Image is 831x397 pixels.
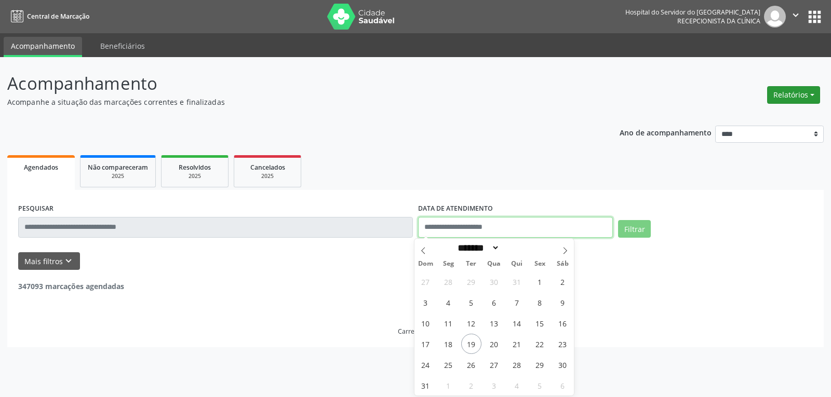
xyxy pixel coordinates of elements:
button: Filtrar [618,220,651,238]
a: Beneficiários [93,37,152,55]
span: Recepcionista da clínica [677,17,760,25]
input: Year [500,242,534,253]
span: Setembro 2, 2025 [461,375,481,395]
span: Setembro 4, 2025 [507,375,527,395]
span: Qua [482,261,505,267]
label: DATA DE ATENDIMENTO [418,201,493,217]
span: Agosto 17, 2025 [415,334,436,354]
div: 2025 [88,172,148,180]
span: Agosto 14, 2025 [507,313,527,333]
span: Agosto 26, 2025 [461,354,481,375]
span: Agosto 27, 2025 [484,354,504,375]
span: Agosto 6, 2025 [484,292,504,312]
p: Acompanhamento [7,71,579,97]
span: Resolvidos [179,163,211,172]
span: Agosto 18, 2025 [438,334,459,354]
img: img [764,6,786,28]
a: Acompanhamento [4,37,82,57]
span: Agosto 31, 2025 [415,375,436,395]
button: Relatórios [767,86,820,104]
span: Agosto 15, 2025 [530,313,550,333]
span: Agosto 12, 2025 [461,313,481,333]
span: Agosto 16, 2025 [553,313,573,333]
p: Ano de acompanhamento [620,126,712,139]
span: Agosto 23, 2025 [553,334,573,354]
span: Agosto 13, 2025 [484,313,504,333]
strong: 347093 marcações agendadas [18,281,124,291]
span: Agosto 5, 2025 [461,292,481,312]
span: Julho 27, 2025 [415,271,436,292]
p: Acompanhe a situação das marcações correntes e finalizadas [7,97,579,107]
span: Agosto 20, 2025 [484,334,504,354]
span: Setembro 6, 2025 [553,375,573,395]
span: Julho 31, 2025 [507,271,527,292]
div: Carregando [398,327,434,336]
span: Central de Marcação [27,12,89,21]
div: Hospital do Servidor do [GEOGRAPHIC_DATA] [625,8,760,17]
span: Agosto 11, 2025 [438,313,459,333]
span: Agosto 21, 2025 [507,334,527,354]
span: Agosto 30, 2025 [553,354,573,375]
a: Central de Marcação [7,8,89,25]
button:  [786,6,806,28]
span: Agosto 24, 2025 [415,354,436,375]
span: Sáb [551,261,574,267]
span: Agosto 8, 2025 [530,292,550,312]
span: Seg [437,261,460,267]
div: 2025 [242,172,293,180]
span: Dom [414,261,437,267]
select: Month [454,242,500,253]
span: Não compareceram [88,163,148,172]
span: Ter [460,261,482,267]
span: Agosto 25, 2025 [438,354,459,375]
span: Sex [528,261,551,267]
span: Setembro 5, 2025 [530,375,550,395]
span: Agosto 9, 2025 [553,292,573,312]
button: Mais filtroskeyboard_arrow_down [18,252,80,270]
span: Julho 28, 2025 [438,271,459,292]
span: Julho 29, 2025 [461,271,481,292]
span: Agendados [24,163,58,172]
span: Agosto 1, 2025 [530,271,550,292]
span: Setembro 3, 2025 [484,375,504,395]
span: Cancelados [250,163,285,172]
span: Qui [505,261,528,267]
span: Agosto 2, 2025 [553,271,573,292]
i: keyboard_arrow_down [63,255,74,267]
div: 2025 [169,172,221,180]
span: Agosto 22, 2025 [530,334,550,354]
i:  [790,9,801,21]
span: Agosto 10, 2025 [415,313,436,333]
span: Agosto 19, 2025 [461,334,481,354]
span: Agosto 3, 2025 [415,292,436,312]
label: PESQUISAR [18,201,53,217]
span: Setembro 1, 2025 [438,375,459,395]
span: Agosto 29, 2025 [530,354,550,375]
span: Agosto 7, 2025 [507,292,527,312]
span: Julho 30, 2025 [484,271,504,292]
span: Agosto 4, 2025 [438,292,459,312]
button: apps [806,8,824,26]
span: Agosto 28, 2025 [507,354,527,375]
